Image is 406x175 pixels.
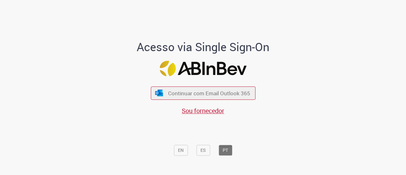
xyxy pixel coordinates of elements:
span: Continuar com Email Outlook 365 [168,90,250,97]
button: EN [174,145,188,156]
img: Logo ABInBev [160,61,246,76]
h1: Acesso via Single Sign-On [115,41,291,53]
button: ES [196,145,210,156]
button: PT [219,145,232,156]
img: ícone Azure/Microsoft 360 [155,90,164,96]
a: Sou fornecedor [182,106,224,115]
button: ícone Azure/Microsoft 360 Continuar com Email Outlook 365 [151,87,255,100]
